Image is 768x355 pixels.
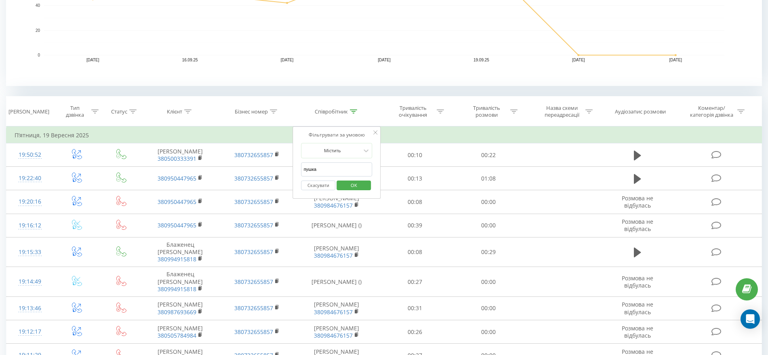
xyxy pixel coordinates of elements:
[15,147,45,163] div: 19:50:52
[452,190,526,214] td: 00:00
[452,296,526,320] td: 00:00
[295,320,378,344] td: [PERSON_NAME]
[234,174,273,182] a: 380732655857
[281,58,294,62] text: [DATE]
[688,105,735,118] div: Коментар/категорія дзвінка
[36,3,40,8] text: 40
[337,181,371,191] button: OK
[615,108,666,115] div: Аудіозапис розмови
[15,274,45,290] div: 19:14:49
[38,53,40,57] text: 0
[234,278,273,286] a: 380732655857
[452,214,526,237] td: 00:00
[572,58,585,62] text: [DATE]
[669,58,682,62] text: [DATE]
[158,255,196,263] a: 380994915818
[343,179,365,191] span: OK
[15,170,45,186] div: 19:22:40
[234,221,273,229] a: 380732655857
[378,214,452,237] td: 00:39
[391,105,435,118] div: Тривалість очікування
[378,267,452,297] td: 00:27
[622,218,653,233] span: Розмова не відбулась
[8,108,49,115] div: [PERSON_NAME]
[235,108,268,115] div: Бізнес номер
[234,198,273,206] a: 380732655857
[15,244,45,260] div: 19:15:33
[158,285,196,293] a: 380994915818
[315,108,348,115] div: Співробітник
[142,237,219,267] td: Блаженец [PERSON_NAME]
[158,308,196,316] a: 380987693669
[378,58,391,62] text: [DATE]
[452,167,526,190] td: 01:08
[378,143,452,167] td: 00:10
[295,237,378,267] td: [PERSON_NAME]
[314,308,353,316] a: 380984676157
[452,143,526,167] td: 00:22
[15,218,45,233] div: 19:16:12
[182,58,198,62] text: 16.09.25
[234,151,273,159] a: 380732655857
[301,131,372,139] div: Фільтрувати за умовою
[61,105,89,118] div: Тип дзвінка
[622,194,653,209] span: Розмова не відбулась
[295,190,378,214] td: [PERSON_NAME]
[36,28,40,33] text: 20
[158,332,196,339] a: 380505784984
[234,248,273,256] a: 380732655857
[15,324,45,340] div: 19:12:17
[6,127,762,143] td: П’ятниця, 19 Вересня 2025
[86,58,99,62] text: [DATE]
[622,274,653,289] span: Розмова не відбулась
[167,108,182,115] div: Клієнт
[378,167,452,190] td: 00:13
[622,300,653,315] span: Розмова не відбулась
[234,328,273,336] a: 380732655857
[142,296,219,320] td: [PERSON_NAME]
[741,309,760,329] div: Open Intercom Messenger
[295,267,378,297] td: [PERSON_NAME] ()
[473,58,489,62] text: 19.09.25
[15,194,45,210] div: 19:20:16
[378,320,452,344] td: 00:26
[540,105,583,118] div: Назва схеми переадресації
[452,320,526,344] td: 00:00
[378,190,452,214] td: 00:08
[622,324,653,339] span: Розмова не відбулась
[314,252,353,259] a: 380984676157
[142,143,219,167] td: [PERSON_NAME]
[142,320,219,344] td: [PERSON_NAME]
[295,214,378,237] td: [PERSON_NAME] ()
[465,105,508,118] div: Тривалість розмови
[378,237,452,267] td: 00:08
[158,198,196,206] a: 380950447965
[142,267,219,297] td: Блаженец [PERSON_NAME]
[158,221,196,229] a: 380950447965
[158,174,196,182] a: 380950447965
[314,332,353,339] a: 380984676157
[295,296,378,320] td: [PERSON_NAME]
[111,108,127,115] div: Статус
[234,304,273,312] a: 380732655857
[378,296,452,320] td: 00:31
[452,237,526,267] td: 00:29
[301,162,372,176] input: Введіть значення
[314,202,353,209] a: 380984676157
[15,300,45,316] div: 19:13:46
[301,181,336,191] button: Скасувати
[158,155,196,162] a: 380500333391
[452,267,526,297] td: 00:00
